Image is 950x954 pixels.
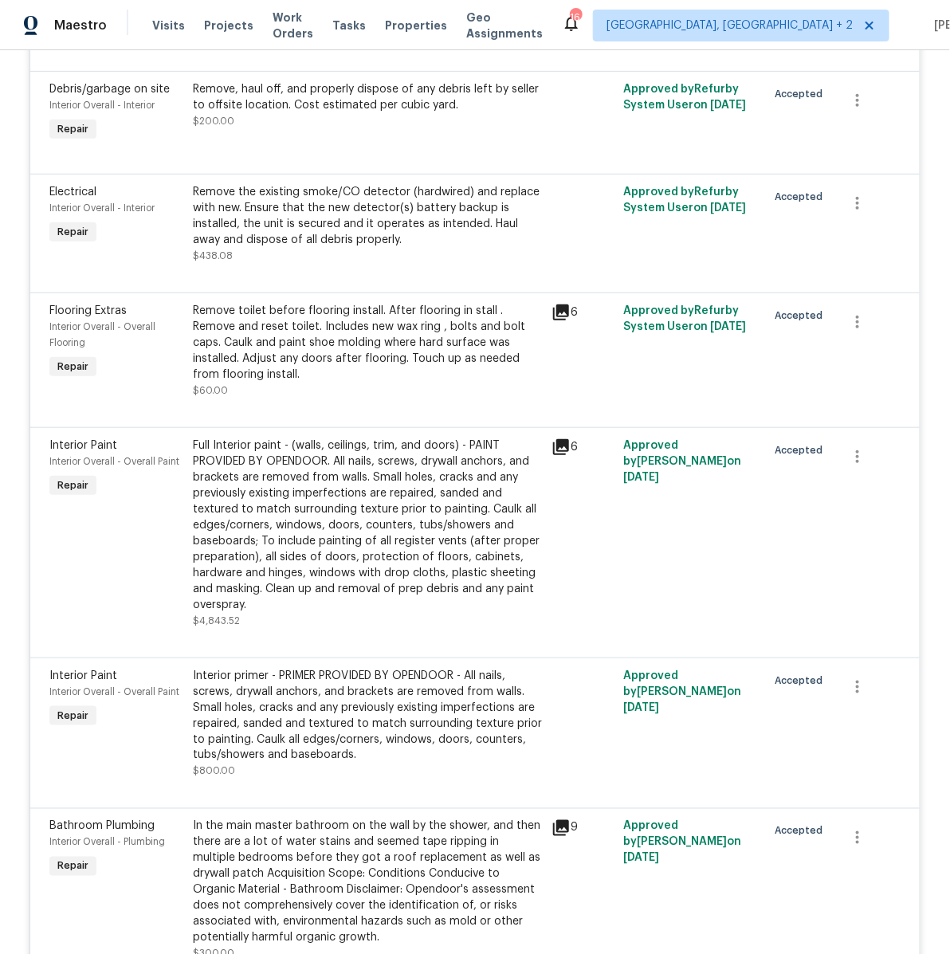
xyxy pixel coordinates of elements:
[385,18,447,33] span: Properties
[49,322,155,347] span: Interior Overall - Overall Flooring
[49,440,117,451] span: Interior Paint
[775,86,829,102] span: Accepted
[710,321,746,332] span: [DATE]
[54,18,107,33] span: Maestro
[570,10,581,26] div: 16
[193,303,542,383] div: Remove toilet before flooring install. After flooring in stall . Remove and reset toilet. Include...
[775,308,829,324] span: Accepted
[51,359,95,375] span: Repair
[193,616,240,626] span: $4,843.52
[775,673,829,689] span: Accepted
[552,303,614,322] div: 6
[193,184,542,248] div: Remove the existing smoke/CO detector (hardwired) and replace with new. Ensure that the new detec...
[273,10,313,41] span: Work Orders
[193,251,233,261] span: $438.08
[710,202,746,214] span: [DATE]
[193,819,542,946] div: In the main master bathroom on the wall by the shower, and then there are a lot of water stains a...
[49,84,170,95] span: Debris/garbage on site
[49,687,179,697] span: Interior Overall - Overall Paint
[710,100,746,111] span: [DATE]
[152,18,185,33] span: Visits
[193,668,542,764] div: Interior primer - PRIMER PROVIDED BY OPENDOOR - All nails, screws, drywall anchors, and brackets ...
[51,224,95,240] span: Repair
[49,203,155,213] span: Interior Overall - Interior
[193,116,234,126] span: $200.00
[49,821,155,832] span: Bathroom Plumbing
[623,472,659,483] span: [DATE]
[775,823,829,839] span: Accepted
[623,670,741,713] span: Approved by [PERSON_NAME] on
[193,767,235,776] span: $800.00
[51,477,95,493] span: Repair
[49,838,165,847] span: Interior Overall - Plumbing
[49,670,117,681] span: Interior Paint
[332,20,366,31] span: Tasks
[466,10,543,41] span: Geo Assignments
[623,821,741,864] span: Approved by [PERSON_NAME] on
[193,386,228,395] span: $60.00
[193,81,542,113] div: Remove, haul off, and properly dispose of any debris left by seller to offsite location. Cost est...
[623,186,746,214] span: Approved by Refurby System User on
[49,186,96,198] span: Electrical
[193,438,542,613] div: Full Interior paint - (walls, ceilings, trim, and doors) - PAINT PROVIDED BY OPENDOOR. All nails,...
[552,819,614,838] div: 9
[623,84,746,111] span: Approved by Refurby System User on
[49,100,155,110] span: Interior Overall - Interior
[775,189,829,205] span: Accepted
[775,442,829,458] span: Accepted
[51,858,95,874] span: Repair
[623,702,659,713] span: [DATE]
[49,305,127,316] span: Flooring Extras
[552,438,614,457] div: 6
[51,121,95,137] span: Repair
[623,440,741,483] span: Approved by [PERSON_NAME] on
[49,457,179,466] span: Interior Overall - Overall Paint
[204,18,253,33] span: Projects
[623,305,746,332] span: Approved by Refurby System User on
[51,708,95,724] span: Repair
[607,18,853,33] span: [GEOGRAPHIC_DATA], [GEOGRAPHIC_DATA] + 2
[623,853,659,864] span: [DATE]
